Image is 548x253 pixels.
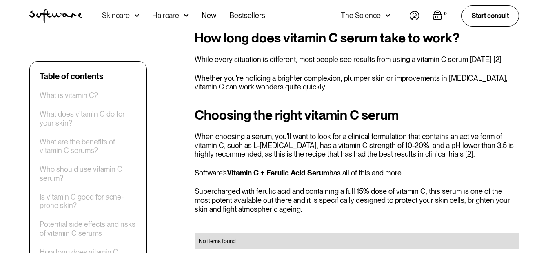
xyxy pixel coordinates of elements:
div: The Science [341,11,381,20]
a: Vitamin C + Ferulic Acid Serum [227,169,329,177]
a: home [29,9,82,23]
div: Haircare [152,11,179,20]
p: Whether you're noticing a brighter complexion, plumper skin or improvements in [MEDICAL_DATA], vi... [195,74,519,91]
h2: Choosing the right vitamin C serum [195,108,519,122]
p: When choosing a serum, you'll want to look for a clinical formulation that contains an active for... [195,132,519,159]
div: No items found. [199,237,515,245]
a: Is vitamin C good for acne-prone skin? [40,193,137,210]
div: Skincare [102,11,130,20]
p: While every situation is different, most people see results from using a vitamin C serum [DATE] [2] [195,55,519,64]
img: arrow down [184,11,189,20]
a: Start consult [461,5,519,26]
div: 0 [442,10,448,18]
strong: How long does vitamin C serum take to work? [195,30,460,46]
p: Software’s has all of this and more. [195,169,519,178]
img: Software Logo [29,9,82,23]
a: Who should use vitamin C serum? [40,165,137,182]
a: What does vitamin C do for your skin? [40,110,137,127]
img: arrow down [135,11,139,20]
p: Supercharged with ferulic acid and containing a full 15% dose of vitamin C, this serum is one of ... [195,187,519,213]
a: Potential side effects and risks of vitamin C serums [40,220,137,237]
div: Table of contents [40,71,103,81]
a: What are the benefits of vitamin C serums? [40,138,137,155]
a: Open empty cart [433,10,448,22]
img: arrow down [386,11,390,20]
a: What is vitamin C? [40,91,98,100]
